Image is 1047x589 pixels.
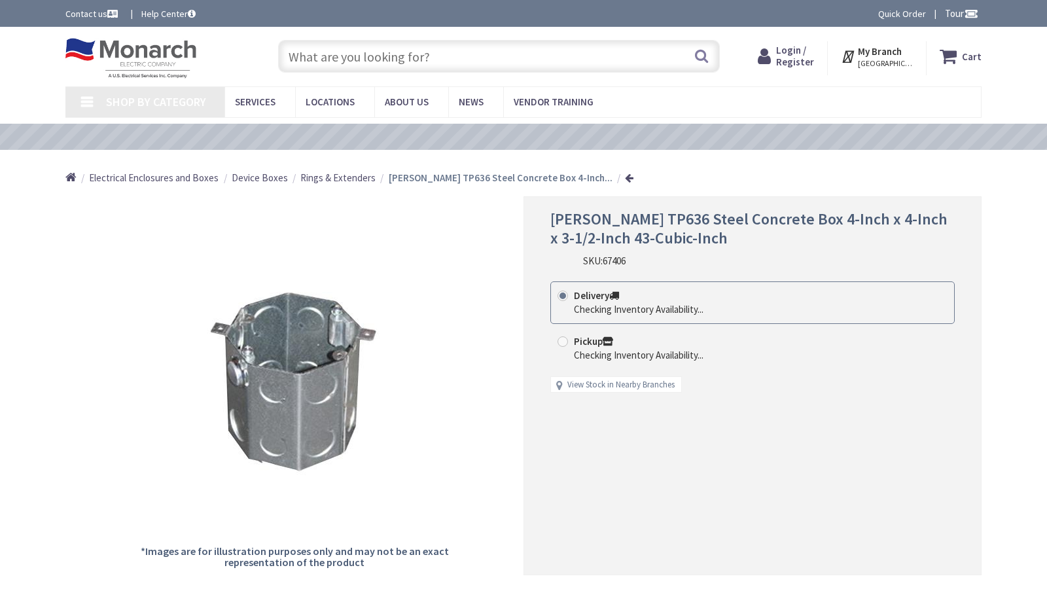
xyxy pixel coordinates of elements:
[232,171,288,185] a: Device Boxes
[940,45,982,68] a: Cart
[841,45,914,68] div: My Branch [GEOGRAPHIC_DATA], [GEOGRAPHIC_DATA]
[962,45,982,68] strong: Cart
[196,281,393,478] img: Crouse-Hinds TP636 Steel Concrete Box 4-Inch x 4-Inch x 3-1/2-Inch 43-Cubic-Inch
[300,171,376,185] a: Rings & Extenders
[776,44,814,68] span: Login / Register
[574,302,703,316] div: Checking Inventory Availability...
[306,96,355,108] span: Locations
[550,209,948,248] span: [PERSON_NAME] TP636 Steel Concrete Box 4-Inch x 4-Inch x 3-1/2-Inch 43-Cubic-Inch
[758,45,814,68] a: Login / Register
[65,38,196,79] img: Monarch Electric Company
[385,96,429,108] span: About Us
[514,96,594,108] span: Vendor Training
[89,171,219,184] span: Electrical Enclosures and Boxes
[945,7,978,20] span: Tour
[574,348,703,362] div: Checking Inventory Availability...
[65,7,120,20] a: Contact us
[300,171,376,184] span: Rings & Extenders
[232,171,288,184] span: Device Boxes
[89,171,219,185] a: Electrical Enclosures and Boxes
[141,7,196,20] a: Help Center
[399,130,628,145] a: VIEW OUR VIDEO TRAINING LIBRARY
[459,96,484,108] span: News
[878,7,926,20] a: Quick Order
[858,45,902,58] strong: My Branch
[574,335,613,348] strong: Pickup
[567,379,675,391] a: View Stock in Nearby Branches
[139,546,450,569] h5: *Images are for illustration purposes only and may not be an exact representation of the product
[603,255,626,267] span: 67406
[278,40,720,73] input: What are you looking for?
[235,96,275,108] span: Services
[389,171,612,184] strong: [PERSON_NAME] TP636 Steel Concrete Box 4-Inch...
[574,289,619,302] strong: Delivery
[106,94,206,109] span: Shop By Category
[583,254,626,268] div: SKU:
[858,58,914,69] span: [GEOGRAPHIC_DATA], [GEOGRAPHIC_DATA]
